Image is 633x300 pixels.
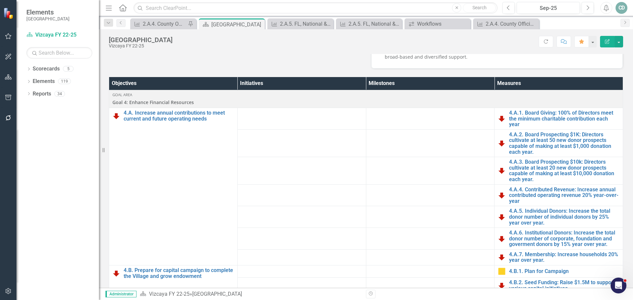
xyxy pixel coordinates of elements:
[498,213,506,221] img: Below Plan
[495,206,623,228] td: Double-Click to Edit Right Click for Context Menu
[509,159,619,182] a: 4.A.3. Board Prospecting $10k: Directors cultivate at least 20 new donor prospects capable of mak...
[3,7,15,19] img: ClearPoint Strategy
[417,20,469,28] div: Workflows
[517,2,580,14] button: Sep-25
[140,290,361,298] div: »
[519,4,578,12] div: Sep-25
[406,20,469,28] a: Workflows
[112,99,619,106] span: Goal 4: Enhance Financial Resources
[105,291,136,297] span: Administrator
[498,282,506,289] img: Below Plan
[509,280,619,291] a: 4.B.2. Seed Funding: Raise $1.5M to support various capital initiatives
[495,184,623,206] td: Double-Click to Edit Right Click for Context Menu
[486,20,537,28] div: 2.A.4. County Officials: Strengthen awareness among MDC elected officials by sending two (2) pers...
[495,228,623,250] td: Double-Click to Edit Right Click for Context Menu
[498,253,506,261] img: Below Plan
[280,20,332,28] div: 2.A.5. FL, National & International Daytime Visitor: Maintain [US_STATE] resident visitation.
[498,267,506,275] img: Caution
[269,20,332,28] a: 2.A.5. FL, National & International Daytime Visitor: Maintain [US_STATE] resident visitation.
[509,252,619,263] a: 4.A.7. Membership: Increase households 20% year over year.
[495,108,623,130] td: Double-Click to Edit Right Click for Context Menu
[112,269,120,277] img: Below Plan
[54,91,65,96] div: 34
[26,16,70,21] small: [GEOGRAPHIC_DATA]
[385,47,616,60] li: : We ensure Vizcaya's financial health by stewarding its finance through broad-based and diversif...
[338,20,400,28] a: 2.A.5. FL, National & International Daytime Visitor: Rebuild national and international visitatio...
[348,20,400,28] div: 2.A.5. FL, National & International Daytime Visitor: Rebuild national and international visitatio...
[509,230,619,247] a: 4.A.6. Institutional Donors: Increase the total donor number of corporate, foundation and goverme...
[112,92,619,97] div: Goal Area
[26,47,92,59] input: Search Below...
[109,265,238,293] td: Double-Click to Edit Right Click for Context Menu
[109,36,172,43] div: [GEOGRAPHIC_DATA]
[26,8,70,16] span: Elements
[498,115,506,123] img: Below Plan
[509,110,619,127] a: 4.A.1. Board Giving: 100% of Directors meet the minimum charitable contribution each year
[109,108,238,265] td: Double-Click to Edit Right Click for Context Menu
[509,187,619,204] a: 4.A.4. Contributed Revenue: Increase annual contributed operating revenue 20% year-over-year
[112,112,120,120] img: Below Plan
[33,90,51,98] a: Reports
[611,278,626,293] iframe: Intercom live chat
[509,208,619,226] a: 4.A.5. Individual Donors: Increase the total donor number of individual donors by 25% year over y...
[26,31,92,39] a: Vizcaya FY 22-25
[509,268,619,274] a: 4.B.1. Plan for Campaign
[33,65,60,73] a: Scorecards
[472,5,487,10] span: Search
[149,291,190,297] a: Vizcaya FY 22-25
[495,278,623,293] td: Double-Click to Edit Right Click for Context Menu
[211,20,263,29] div: [GEOGRAPHIC_DATA]
[475,20,537,28] a: 2.A.4. County Officials: Strengthen awareness among MDC elected officials by sending two (2) pers...
[192,291,242,297] div: [GEOGRAPHIC_DATA]
[132,20,186,28] a: 2.A.4. County Officials: Strengthen awareness among MDC elected officials by meeting in person wi...
[63,66,74,72] div: 5
[134,2,497,14] input: Search ClearPoint...
[463,3,496,13] button: Search
[498,139,506,147] img: Below Plan
[498,167,506,175] img: Below Plan
[616,2,627,14] button: CD
[143,20,186,28] div: 2.A.4. County Officials: Strengthen awareness among MDC elected officials by meeting in person wi...
[509,132,619,155] a: 4.A.2. Board Prospecting $1K: Directors cultivate at least 50 new donor prospects capable of maki...
[495,129,623,157] td: Double-Click to Edit Right Click for Context Menu
[124,110,234,122] a: 4.A. Increase annual contributions to meet current and future operating needs
[498,235,506,243] img: Below Plan
[33,78,55,85] a: Elements
[124,267,234,279] a: 4.B. Prepare for capital campaign to complete the Village and grow endowment
[109,43,172,48] div: Vizcaya FY 22-25
[495,265,623,278] td: Double-Click to Edit Right Click for Context Menu
[58,79,71,84] div: 119
[109,90,623,108] td: Double-Click to Edit
[498,191,506,199] img: Below Plan
[495,157,623,184] td: Double-Click to Edit Right Click for Context Menu
[495,249,623,265] td: Double-Click to Edit Right Click for Context Menu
